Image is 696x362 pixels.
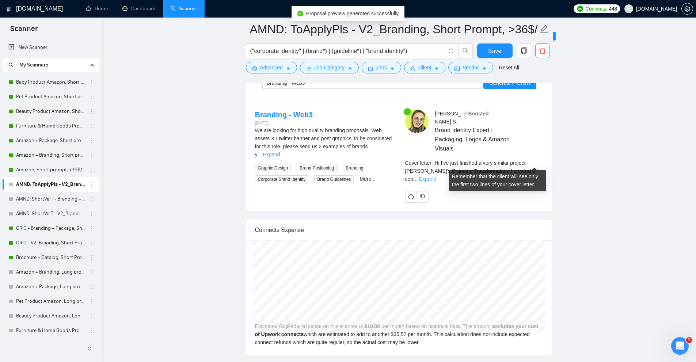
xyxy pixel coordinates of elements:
input: Scanner name... [250,20,538,38]
span: copy [517,47,531,54]
span: delete [536,47,549,54]
button: search [458,43,473,58]
span: Job Category [314,64,345,72]
span: We are looking for high quality branding proposals. Web assets X / twitter banner and post graphi... [255,127,392,157]
img: logo [6,3,11,15]
span: caret-down [286,66,291,71]
span: holder [90,108,96,114]
span: search [5,62,16,68]
span: Brand Identity Expert | Packaging, Logos & Amazon Visuals [435,126,522,153]
button: idcardVendorcaret-down [448,62,493,73]
span: user [410,66,415,71]
span: holder [90,138,96,144]
span: Save [488,46,501,56]
span: holder [90,269,96,275]
a: setting [681,6,693,12]
a: More... [360,176,376,182]
span: holder [90,152,96,158]
span: holder [90,211,96,217]
a: Pet Product Amazon, Long prompt, >35$/h, no agency [16,294,85,309]
span: Corporate Brand Identity [255,175,309,183]
span: holder [90,255,96,260]
a: AMND: ToApplyPls - V2_Branding, Short Prompt, >36$/h, no agency [16,177,85,192]
button: search [5,59,17,71]
span: holder [90,328,96,334]
span: Brand Guidelines [314,175,354,183]
a: Amazon, Short prompt, >35$/h, no agency [16,163,85,177]
a: New Scanner [8,40,94,55]
span: Cover letter - Hi I’ve just finished a very similar project - [PERSON_NAME]'s Branding Transforma... [405,160,535,182]
button: Save [477,43,513,58]
span: setting [682,6,693,12]
a: Baby Product Amazon, Short prompt, >35$/h, no agency [16,75,85,89]
span: My Scanners [19,58,48,72]
span: holder [90,167,96,173]
iframe: Intercom live chat [671,337,689,355]
span: holder [90,225,96,231]
span: caret-down [390,66,395,71]
a: Beauty Product Amazon, Short prompt, >35$/h, no agency [16,104,85,119]
span: Branding - Web3 [267,80,305,86]
a: Beauty Product Amazon, Long prompt, >35$/h, no agency [16,309,85,323]
span: holder [90,284,96,290]
button: delete [535,43,550,58]
span: caret-down [434,66,439,71]
span: holder [90,313,96,319]
div: Connects Expense [255,220,544,240]
span: Brand Positioning [297,164,337,172]
span: dislike [420,194,425,200]
span: Branding [343,164,366,172]
span: edit [539,24,549,34]
div: Remember that the client will see only the first two lines of your cover letter. [449,170,546,191]
div: We are looking for high quality branding proposals. Web assets X / twitter banner and post graphi... [255,126,393,159]
a: Branding - Web3 [255,111,313,119]
a: ORIG - Branding + Package, Short Prompt, >36$/h, no agency [16,221,85,236]
button: userClientcaret-down [404,62,446,73]
span: Proposal preview generated successfully [306,11,399,16]
span: user [626,6,631,11]
span: Client [418,64,431,72]
span: Graphic Design [255,164,291,172]
span: holder [90,94,96,100]
span: 448 [609,5,617,13]
span: Jobs [376,64,387,72]
span: ⚡️Boosted [462,111,489,117]
button: settingAdvancedcaret-down [246,62,297,73]
span: check-circle [297,11,303,16]
button: folderJobscaret-down [362,62,401,73]
a: Furniture & Home Goods Product Amazon, Short prompt, >35$/h, no agency [16,119,85,133]
span: holder [90,298,96,304]
input: Search Freelance Jobs... [250,46,445,56]
span: double-left [87,345,94,352]
span: idcard [455,66,460,71]
a: AMND: ShortVerT - V2_Branding, Short Prompt, >36$/h, no agency [16,206,85,221]
span: holder [90,79,96,85]
span: bars [306,66,311,71]
span: caret-down [482,66,487,71]
span: holder [90,182,96,187]
a: Amazon + Branding, Short prompt, >35$/h, no agency [16,148,85,163]
button: copy [517,43,531,58]
a: Brochure + Catalog, Short Prompt, >36$/h, no agency [16,250,85,265]
a: Amazon + Branding, Long prompt, >35$/h, no agency [16,265,85,279]
span: caret-down [347,66,353,71]
div: Remember that the client will see only the first two lines of your cover letter. [405,159,544,183]
span: holder [90,196,96,202]
a: dashboardDashboard [122,5,156,12]
div: Estimated GigRadar expense on this scanner is per month based on historical data. This amount whi... [246,240,552,355]
img: c1ANJdDIEFa5DN5yolPp7_u0ZhHZCEfhnwVqSjyrCV9hqZg5SCKUb7hD_oUrqvcJOM [405,110,429,133]
button: dislike [417,191,429,203]
a: Amazon + Package, Long prompt, >35$/h, no agency [16,279,85,294]
span: New [542,33,552,39]
span: ... [413,176,418,182]
a: Expand [263,152,280,157]
button: barsJob Categorycaret-down [300,62,359,73]
span: Advanced [260,64,283,72]
li: New Scanner [3,40,99,55]
a: searchScanner [170,5,197,12]
a: homeHome [86,5,108,12]
img: upwork-logo.png [577,6,583,12]
a: Amazon + Package, Short prompt, >35$/h, no agency [16,133,85,148]
div: [DATE] [255,120,313,127]
span: Vendor [463,64,479,72]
